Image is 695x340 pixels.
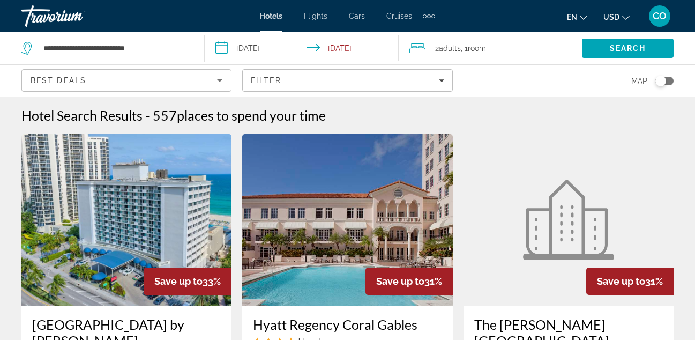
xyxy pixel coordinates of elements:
[603,9,630,25] button: Change currency
[439,44,461,53] span: Adults
[304,12,327,20] a: Flights
[251,76,281,85] span: Filter
[468,44,486,53] span: Room
[242,134,452,306] img: Hyatt Regency Coral Gables
[586,268,674,295] div: 31%
[205,32,399,64] button: Select check in and out date
[386,12,412,20] a: Cruises
[31,74,222,87] mat-select: Sort by
[423,8,435,25] button: Extra navigation items
[365,268,453,295] div: 31%
[144,268,231,295] div: 33%
[567,9,587,25] button: Change language
[464,134,674,306] a: The Harrison Hotel Downtown Hollywood
[177,107,326,123] span: places to spend your time
[31,76,86,85] span: Best Deals
[21,2,129,30] a: Travorium
[154,276,203,287] span: Save up to
[567,13,577,21] span: en
[631,73,647,88] span: Map
[153,107,326,123] h2: 557
[42,40,188,56] input: Search hotel destination
[145,107,150,123] span: -
[597,276,645,287] span: Save up to
[435,41,461,56] span: 2
[399,32,582,64] button: Travelers: 2 adults, 0 children
[603,13,619,21] span: USD
[582,39,674,58] button: Search
[253,316,442,332] a: Hyatt Regency Coral Gables
[523,180,614,260] img: The Harrison Hotel Downtown Hollywood
[653,11,667,21] span: CO
[21,134,231,306] img: Ramada Plaza by Wyndham Marco Polo Beach Resort
[461,41,486,56] span: , 1
[260,12,282,20] a: Hotels
[646,5,674,27] button: User Menu
[647,76,674,86] button: Toggle map
[349,12,365,20] a: Cars
[242,69,452,92] button: Filters
[21,107,143,123] h1: Hotel Search Results
[610,44,646,53] span: Search
[376,276,424,287] span: Save up to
